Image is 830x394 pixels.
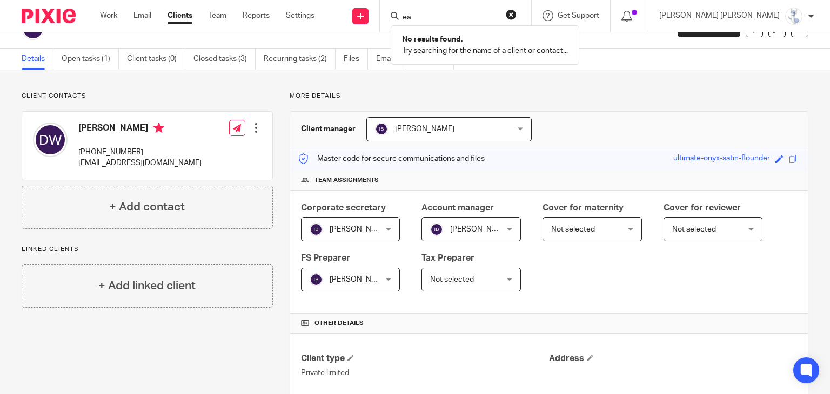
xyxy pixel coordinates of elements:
a: Settings [286,10,314,21]
a: Reports [243,10,270,21]
h4: Client type [301,353,549,364]
span: Tax Preparer [421,254,474,262]
h4: [PERSON_NAME] [78,123,202,136]
span: Corporate secretary [301,203,386,212]
a: Emails [376,49,406,70]
div: ultimate-onyx-satin-flounder [673,153,770,165]
h4: + Add linked client [98,277,196,294]
a: Clients [168,10,192,21]
p: More details [290,92,808,100]
img: svg%3E [310,273,323,286]
a: Open tasks (1) [62,49,119,70]
span: FS Preparer [301,254,350,262]
img: svg%3E [375,123,388,135]
h3: Client manager [301,124,356,134]
span: Not selected [430,276,474,283]
span: [PERSON_NAME] [330,276,389,283]
a: Details [22,49,53,70]
a: Email [133,10,151,21]
p: [PHONE_NUMBER] [78,147,202,158]
h4: + Add contact [109,199,185,215]
img: svg%3E [33,123,68,157]
input: Search [401,13,499,23]
span: Cover for reviewer [664,203,741,212]
span: Cover for maternity [543,203,624,212]
span: Other details [314,319,364,328]
span: Get Support [558,12,599,19]
a: Closed tasks (3) [193,49,256,70]
span: [PERSON_NAME] [450,226,510,233]
a: Work [100,10,117,21]
h4: Address [549,353,797,364]
i: Primary [153,123,164,133]
img: svg%3E [430,223,443,236]
img: Pixie [22,9,76,23]
p: Master code for secure communications and files [298,153,485,164]
a: Recurring tasks (2) [264,49,336,70]
p: [EMAIL_ADDRESS][DOMAIN_NAME] [78,158,202,168]
p: Client contacts [22,92,273,100]
img: svg%3E [310,223,323,236]
a: Team [209,10,226,21]
img: images.jfif [785,8,802,25]
a: Client tasks (0) [127,49,185,70]
span: Not selected [672,226,716,233]
span: Account manager [421,203,494,212]
a: Files [344,49,368,70]
span: [PERSON_NAME] [395,125,454,133]
button: Clear [506,9,517,20]
p: Linked clients [22,245,273,254]
p: Private limited [301,368,549,378]
span: Not selected [551,226,595,233]
span: Team assignments [314,176,379,185]
p: [PERSON_NAME] [PERSON_NAME] [659,10,780,21]
span: [PERSON_NAME] [330,226,389,233]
